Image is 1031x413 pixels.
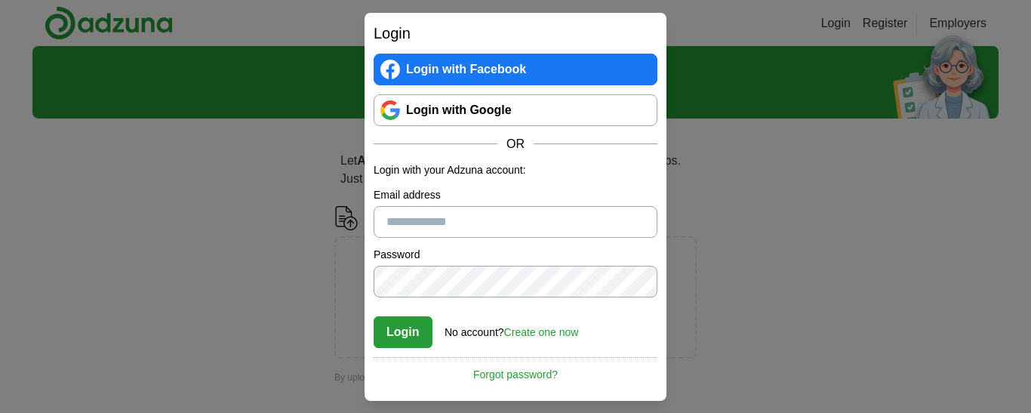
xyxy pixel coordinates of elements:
a: Forgot password? [374,357,657,383]
div: No account? [445,316,578,341]
span: OR [497,135,534,153]
p: Login with your Adzuna account: [374,162,657,178]
label: Password [374,247,657,263]
a: Create one now [504,326,579,338]
button: Login [374,316,432,348]
a: Login with Facebook [374,54,657,85]
label: Email address [374,187,657,203]
a: Login with Google [374,94,657,126]
h2: Login [374,22,657,45]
